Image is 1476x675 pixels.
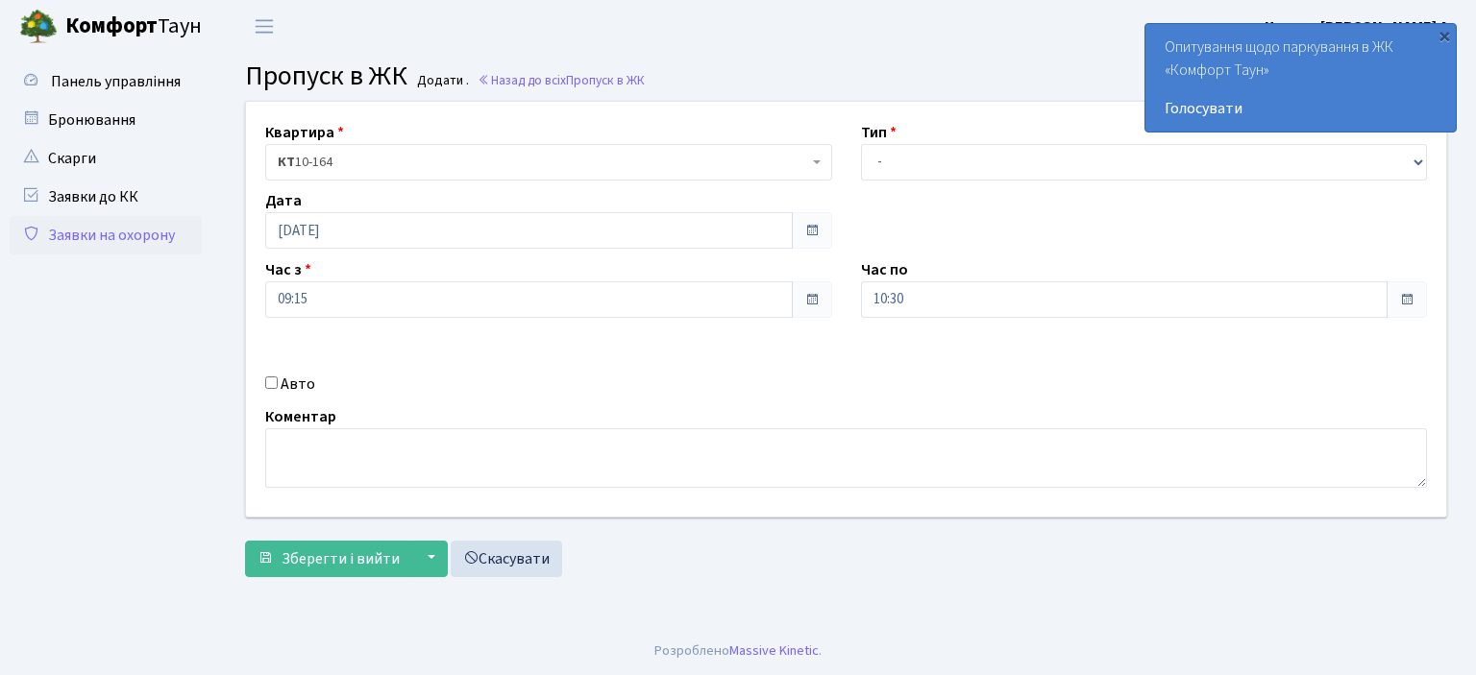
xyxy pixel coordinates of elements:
[1145,24,1456,132] div: Опитування щодо паркування в ЖК «Комфорт Таун»
[282,548,400,569] span: Зберегти і вийти
[10,139,202,178] a: Скарги
[1265,16,1453,37] b: Цитрус [PERSON_NAME] А.
[265,144,832,181] span: <b>КТ</b>&nbsp;&nbsp;&nbsp;&nbsp;10-164
[861,121,897,144] label: Тип
[265,121,344,144] label: Квартира
[240,11,288,42] button: Переключити навігацію
[265,258,311,281] label: Час з
[566,71,645,89] span: Пропуск в ЖК
[10,216,202,254] a: Заявки на охорону
[654,640,822,662] div: Розроблено .
[478,71,645,89] a: Назад до всіхПропуск в ЖК
[729,640,819,661] a: Massive Kinetic
[245,541,412,577] button: Зберегти і вийти
[413,73,469,89] small: Додати .
[245,57,407,95] span: Пропуск в ЖК
[265,189,302,212] label: Дата
[19,8,58,46] img: logo.png
[10,178,202,216] a: Заявки до КК
[265,405,336,428] label: Коментар
[1165,97,1437,120] a: Голосувати
[1435,26,1454,45] div: ×
[65,11,202,43] span: Таун
[10,62,202,101] a: Панель управління
[278,153,295,172] b: КТ
[10,101,202,139] a: Бронювання
[451,541,562,577] a: Скасувати
[861,258,908,281] label: Час по
[278,153,808,172] span: <b>КТ</b>&nbsp;&nbsp;&nbsp;&nbsp;10-164
[65,11,158,41] b: Комфорт
[281,373,315,396] label: Авто
[1265,15,1453,38] a: Цитрус [PERSON_NAME] А.
[51,71,181,92] span: Панель управління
